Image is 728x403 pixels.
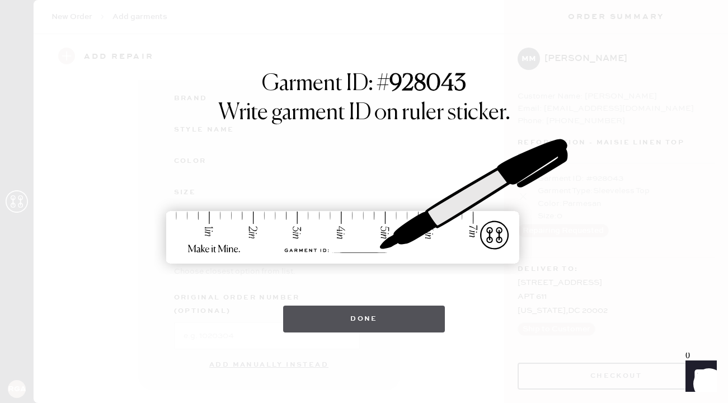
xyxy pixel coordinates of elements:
button: Done [283,306,445,332]
img: ruler-sticker-sharpie.svg [154,110,574,294]
h1: Write garment ID on ruler sticker. [218,100,510,126]
h1: Garment ID: # [262,71,466,100]
iframe: Front Chat [675,353,723,401]
strong: 928043 [389,73,466,95]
